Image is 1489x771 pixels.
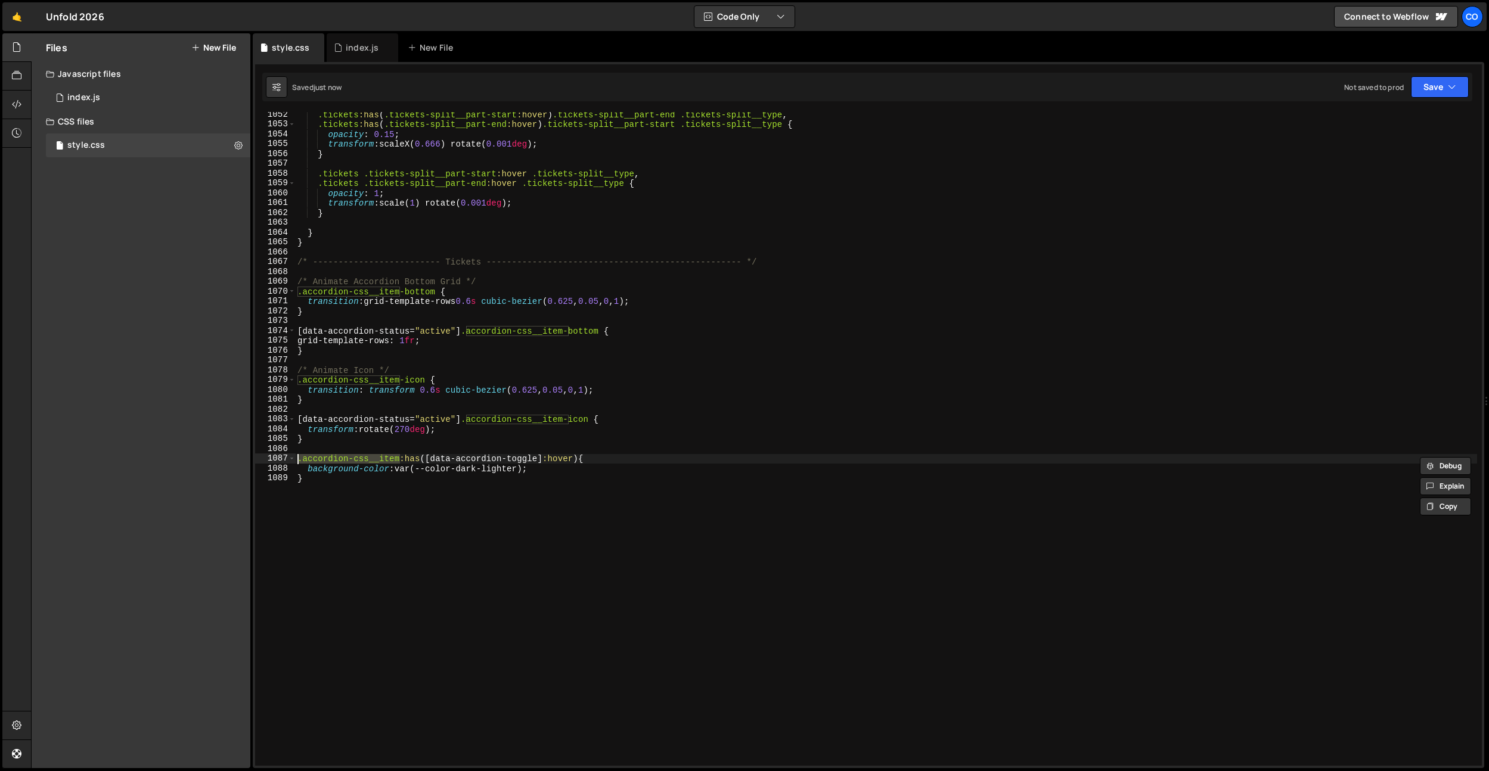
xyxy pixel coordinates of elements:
div: 1054 [255,129,296,139]
div: 1076 [255,346,296,356]
div: 1069 [255,276,296,287]
div: index.js [67,92,100,103]
div: 1052 [255,110,296,120]
div: 1084 [255,424,296,434]
div: 1085 [255,434,296,444]
div: 1070 [255,287,296,297]
button: New File [191,43,236,52]
div: Unfold 2026 [46,10,104,24]
div: 1086 [255,444,296,454]
div: 1080 [255,385,296,395]
div: 1088 [255,464,296,474]
div: 1087 [255,453,296,464]
div: CSS files [32,110,250,133]
div: just now [314,82,342,92]
div: 1056 [255,149,296,159]
div: style.css [272,42,309,54]
div: 1081 [255,394,296,405]
div: style.css [67,140,105,151]
button: Save [1411,76,1469,98]
div: 1075 [255,335,296,346]
div: 1077 [255,355,296,365]
div: 1058 [255,169,296,179]
div: 1074 [255,326,296,336]
div: 1059 [255,178,296,188]
div: 1073 [255,316,296,326]
div: 1055 [255,139,296,149]
div: 1053 [255,119,296,129]
div: 1089 [255,473,296,483]
div: 17293/47924.js [46,86,250,110]
div: 1065 [255,237,296,247]
div: 1063 [255,217,296,228]
div: 17293/47925.css [46,133,250,157]
div: Javascript files [32,62,250,86]
div: 1057 [255,158,296,169]
div: 1082 [255,405,296,415]
div: 1061 [255,198,296,208]
h2: Files [46,41,67,54]
button: Explain [1420,477,1471,495]
div: Not saved to prod [1344,82,1404,92]
div: 1071 [255,296,296,306]
a: Co [1462,6,1483,27]
div: 1078 [255,365,296,375]
a: Connect to Webflow [1334,6,1458,27]
div: 1083 [255,414,296,424]
button: Copy [1420,498,1471,515]
div: 1064 [255,228,296,238]
div: New File [408,42,458,54]
div: 1079 [255,375,296,385]
div: 1062 [255,208,296,218]
div: index.js [346,42,379,54]
div: 1067 [255,257,296,267]
a: 🤙 [2,2,32,31]
div: 1068 [255,267,296,277]
div: 1066 [255,247,296,257]
div: 1072 [255,306,296,316]
button: Debug [1420,457,1471,475]
div: 1060 [255,188,296,198]
div: Saved [292,82,342,92]
button: Code Only [694,6,795,27]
